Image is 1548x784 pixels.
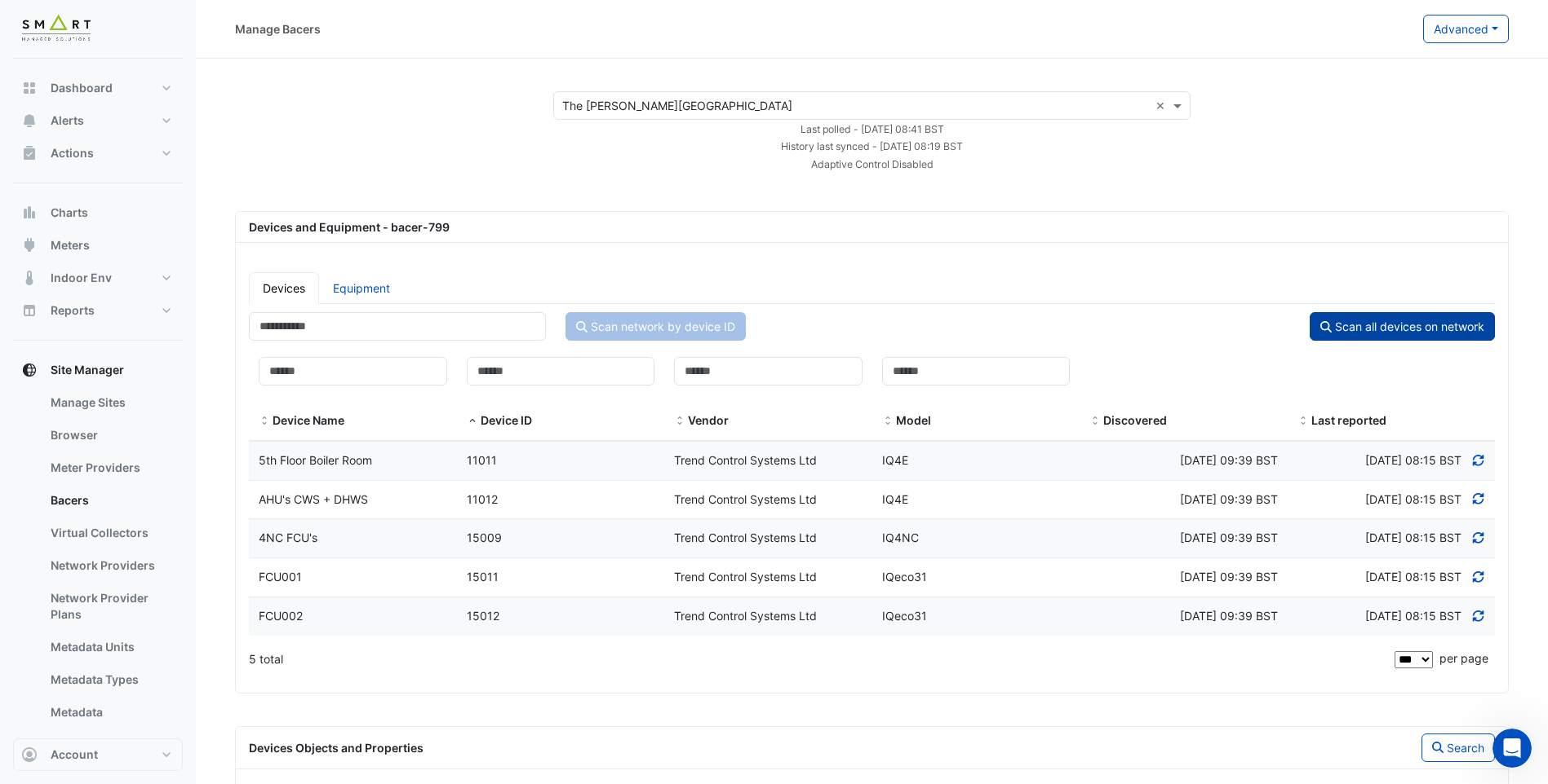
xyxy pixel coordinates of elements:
[259,531,317,544] span: 4NC FCU's
[1471,492,1486,506] a: Refresh
[896,413,931,427] span: Model
[882,570,927,584] span: IQeco31
[467,531,502,544] span: 15009
[239,218,1505,236] div: Devices and Equipment - bacer-799
[674,570,817,584] span: Trend Control Systems Ltd
[21,302,38,319] app-icon: Reports
[1471,609,1486,623] a: Refresh
[688,413,729,427] span: Vendor
[51,747,98,763] span: Account
[674,492,817,506] span: Trend Control Systems Ltd
[38,419,183,451] a: Browser
[13,196,183,229] button: Charts
[38,582,183,631] a: Network Provider Plans
[674,415,685,428] span: Vendor
[1180,570,1278,584] span: Tue 15-Jul-2025 09:39 BST
[51,362,124,378] span: Site Manager
[1089,415,1101,428] span: Discovered
[1365,453,1462,467] span: Discovered at
[1365,531,1462,544] span: Discovered at
[1365,609,1462,623] span: Discovered at
[1180,492,1278,506] span: Tue 15-Jul-2025 09:39 BST
[51,80,113,96] span: Dashboard
[674,609,817,623] span: Trend Control Systems Ltd
[467,415,478,428] span: Device ID
[259,570,302,584] span: FCU001
[249,741,424,755] span: Devices Objects and Properties
[882,415,894,428] span: Model
[259,415,270,428] span: Device Name
[1297,415,1309,428] span: Last reported
[13,262,183,294] button: Indoor Env
[51,302,95,319] span: Reports
[21,237,38,253] app-icon: Meters
[13,229,183,262] button: Meters
[1471,570,1486,584] a: Refresh
[21,362,38,378] app-icon: Site Manager
[882,453,908,467] span: IQ4E
[51,270,112,286] span: Indoor Env
[811,158,934,170] small: Adaptive Control Disabled
[467,609,499,623] span: 15012
[1180,453,1278,467] span: Tue 15-Jul-2025 09:39 BST
[21,145,38,161] app-icon: Actions
[1310,312,1495,341] button: Scan all devices on network
[259,453,372,467] span: 5th Floor Boiler Room
[801,123,944,135] small: Thu 18-Sep-2025 08:41 BST
[51,145,94,161] span: Actions
[1471,531,1486,544] a: Refresh
[882,492,908,506] span: IQ4E
[38,631,183,663] a: Metadata Units
[1180,609,1278,623] span: Tue 15-Jul-2025 09:39 BST
[38,549,183,582] a: Network Providers
[249,272,319,304] a: Devices
[1365,492,1462,506] span: Discovered at
[467,492,498,506] span: 11012
[21,80,38,96] app-icon: Dashboard
[13,294,183,327] button: Reports
[13,354,183,386] button: Site Manager
[38,517,183,549] a: Virtual Collectors
[674,453,817,467] span: Trend Control Systems Ltd
[38,386,183,419] a: Manage Sites
[882,609,927,623] span: IQeco31
[38,451,183,484] a: Meter Providers
[51,112,84,129] span: Alerts
[38,729,183,761] a: Meters
[38,663,183,696] a: Metadata Types
[1423,15,1509,43] button: Advanced
[13,137,183,170] button: Actions
[882,531,919,544] span: IQ4NC
[21,270,38,286] app-icon: Indoor Env
[481,413,532,427] span: Device ID
[1155,97,1169,114] span: Clear
[319,272,404,304] a: Equipment
[467,453,497,467] span: 11011
[1493,729,1532,768] iframe: Intercom live chat
[781,140,963,152] small: Thu 18-Sep-2025 08:19 BST
[51,205,88,221] span: Charts
[259,609,303,623] span: FCU002
[51,237,90,253] span: Meters
[1439,651,1488,665] span: per page
[259,492,368,506] span: AHU's CWS + DHWS
[13,738,183,771] button: Account
[1311,413,1386,427] span: Last reported
[467,570,499,584] span: 15011
[1422,733,1495,762] button: Search
[38,484,183,517] a: Bacers
[674,531,817,544] span: Trend Control Systems Ltd
[273,413,344,427] span: Device Name
[20,13,93,46] img: Company Logo
[1471,453,1486,467] a: Refresh
[21,205,38,221] app-icon: Charts
[38,696,183,729] a: Metadata
[249,639,1391,680] div: 5 total
[13,72,183,104] button: Dashboard
[21,112,38,129] app-icon: Alerts
[1103,413,1167,427] span: Discovered
[1365,570,1462,584] span: Discovered at
[235,20,321,37] div: Manage Bacers
[13,104,183,137] button: Alerts
[1180,531,1278,544] span: Tue 15-Jul-2025 09:39 BST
